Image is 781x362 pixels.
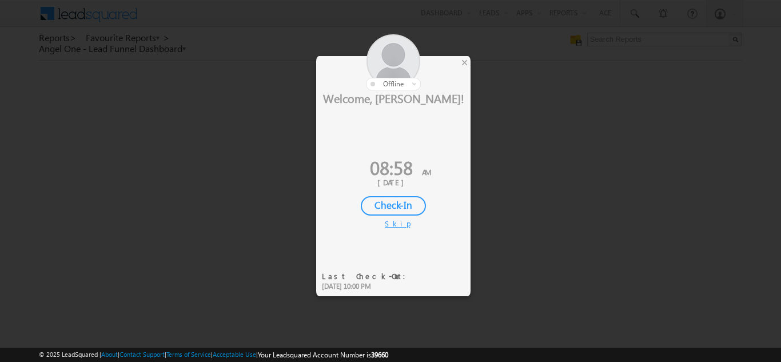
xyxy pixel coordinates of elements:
[459,56,471,69] div: ×
[385,218,402,229] div: Skip
[119,351,165,358] a: Contact Support
[383,79,404,88] span: offline
[39,349,388,360] span: © 2025 LeadSquared | | | | |
[101,351,118,358] a: About
[166,351,211,358] a: Terms of Service
[316,90,471,105] div: Welcome, [PERSON_NAME]!
[258,351,388,359] span: Your Leadsquared Account Number is
[422,167,431,177] span: AM
[213,351,256,358] a: Acceptable Use
[325,177,462,188] div: [DATE]
[322,271,413,281] div: Last Check-Out:
[371,351,388,359] span: 39660
[370,154,413,180] span: 08:58
[361,196,426,216] div: Check-In
[322,281,413,292] div: [DATE] 10:00 PM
